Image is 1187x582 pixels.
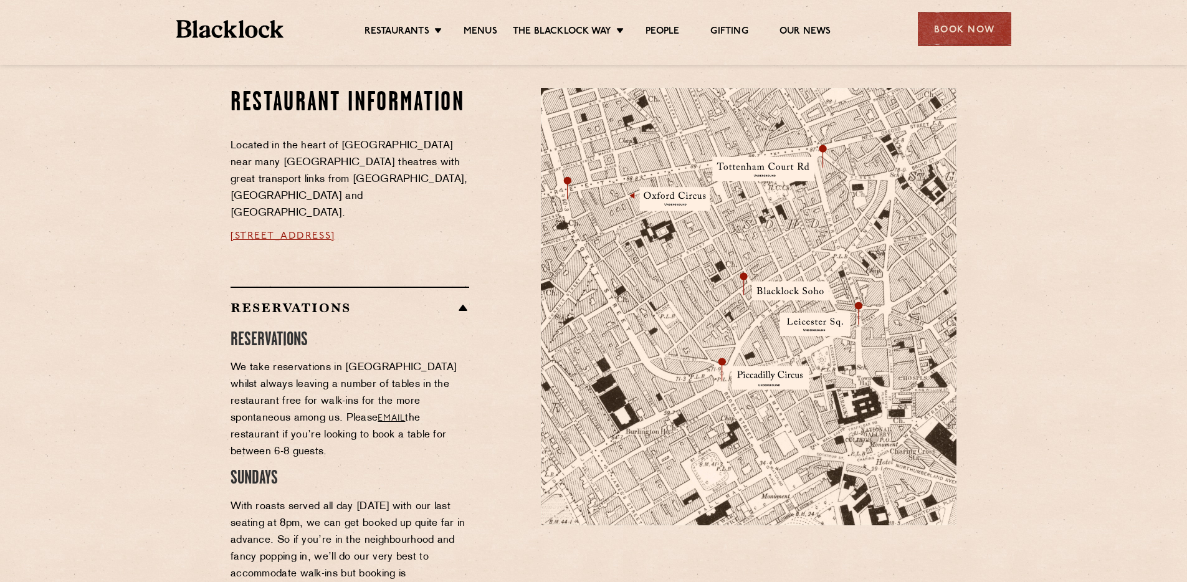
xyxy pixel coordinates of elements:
[176,20,284,38] img: BL_Textured_Logo-footer-cropped.svg
[779,26,831,39] a: Our News
[231,470,278,487] span: SUNDAYS
[378,414,405,423] a: email
[231,88,469,119] h2: Restaurant information
[365,26,429,39] a: Restaurants
[710,26,748,39] a: Gifting
[464,26,497,39] a: Menus
[231,332,308,349] span: RESERVATIONS
[231,138,469,222] p: Located in the heart of [GEOGRAPHIC_DATA] near many [GEOGRAPHIC_DATA] theatres with great transpo...
[231,231,335,241] a: [STREET_ADDRESS]
[918,12,1011,46] div: Book Now
[231,360,469,460] p: We take reservations in [GEOGRAPHIC_DATA] whilst always leaving a number of tables in the restaur...
[513,26,611,39] a: The Blacklock Way
[231,300,469,315] h2: Reservations
[646,26,679,39] a: People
